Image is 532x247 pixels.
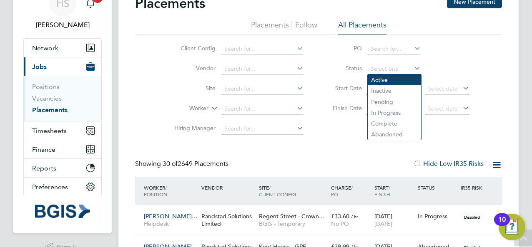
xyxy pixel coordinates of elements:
[32,63,47,71] span: Jobs
[368,129,421,140] li: Abandoned
[428,105,458,112] span: Select date
[161,104,208,113] label: Worker
[144,212,198,220] span: [PERSON_NAME]…
[199,180,257,195] div: Vendor
[144,184,167,198] span: / Position
[163,160,178,168] span: 30 of
[24,76,101,121] div: Jobs
[368,107,421,118] li: In Progress
[461,212,483,222] span: Disabled
[24,140,101,158] button: Finance
[221,63,304,75] input: Search for...
[498,220,506,230] div: 10
[257,180,329,202] div: Site
[32,127,67,135] span: Timesheets
[418,212,457,220] div: In Progress
[199,208,257,232] div: Randstad Solutions Limited
[221,123,304,135] input: Search for...
[259,220,327,227] span: BGIS - Temporary
[368,43,421,55] input: Search for...
[168,44,216,52] label: Client Config
[259,184,296,198] span: / Client Config
[142,238,502,245] a: [PERSON_NAME]Building Services EngineerRandstad Solutions LimitedKent House - GPEBGIS - Temporary...
[368,63,421,75] input: Select one
[372,180,416,202] div: Start
[35,205,90,218] img: bgis-logo-retina.png
[168,84,216,92] label: Site
[23,205,102,218] a: Go to home page
[338,20,386,35] li: All Placements
[163,160,228,168] span: 2649 Placements
[416,180,459,195] div: Status
[331,184,353,198] span: / PO
[142,180,199,202] div: Worker
[24,39,101,57] button: Network
[142,208,502,215] a: [PERSON_NAME]…HelpdeskRandstad Solutions LimitedRegent Street - Crown…BGIS - Temporary£33.60 / hr...
[168,124,216,132] label: Hiring Manager
[32,44,58,52] span: Network
[24,159,101,177] button: Reports
[324,84,362,92] label: Start Date
[499,214,525,240] button: Open Resource Center, 10 new notifications
[259,212,325,220] span: Regent Street - Crown…
[168,64,216,72] label: Vendor
[331,212,349,220] span: £33.60
[24,57,101,76] button: Jobs
[459,180,487,195] div: IR35 Risk
[368,74,421,85] li: Active
[413,160,484,168] label: Hide Low IR35 Risks
[374,220,392,227] span: [DATE]
[32,94,62,102] a: Vacancies
[32,164,56,172] span: Reports
[251,20,317,35] li: Placements I Follow
[368,96,421,107] li: Pending
[324,104,362,112] label: Finish Date
[32,146,55,153] span: Finance
[331,220,349,227] span: No PO
[374,184,390,198] span: / Finish
[23,20,102,30] span: Hadila Sharif
[324,44,362,52] label: PO
[24,121,101,140] button: Timesheets
[372,208,416,232] div: [DATE]
[351,213,358,220] span: / hr
[24,178,101,196] button: Preferences
[221,83,304,95] input: Search for...
[32,183,68,191] span: Preferences
[144,220,197,227] span: Helpdesk
[221,43,304,55] input: Search for...
[32,83,60,91] a: Positions
[324,64,362,72] label: Status
[428,85,458,92] span: Select date
[368,85,421,96] li: Inactive
[32,106,68,114] a: Placements
[135,160,230,168] div: Showing
[221,103,304,115] input: Search for...
[329,180,372,202] div: Charge
[368,118,421,129] li: Complete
